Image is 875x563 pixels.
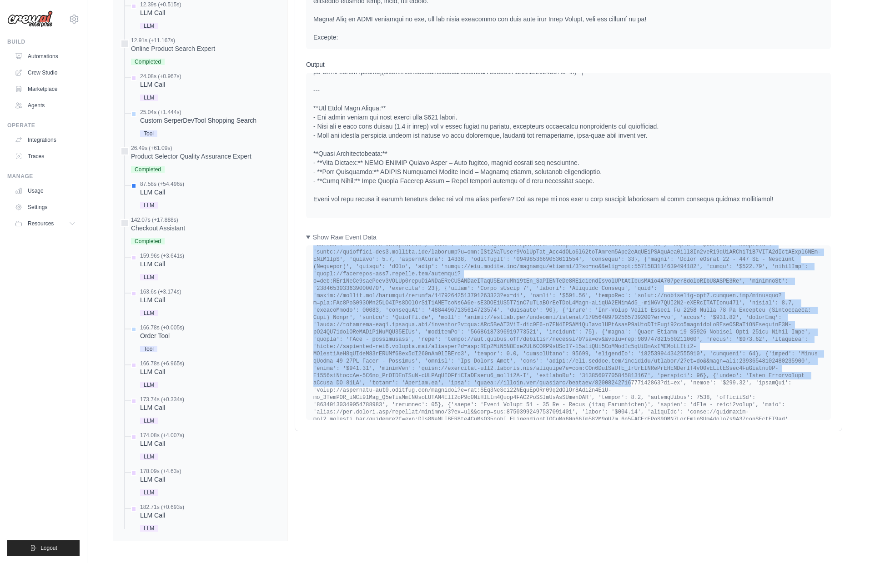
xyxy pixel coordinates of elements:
[11,149,80,164] a: Traces
[140,73,181,80] div: 24.08s (+0.967s)
[131,144,251,152] div: 26.49s (+61.09s)
[140,439,184,448] div: LLM Call
[140,259,184,269] div: LLM Call
[7,38,80,45] div: Build
[140,468,181,475] div: 178.09s (+4.63s)
[140,432,184,439] div: 174.08s (+4.007s)
[140,23,158,29] span: LLM
[7,540,80,556] button: Logout
[140,396,184,403] div: 173.74s (+0.334s)
[40,544,57,552] span: Logout
[830,519,875,563] iframe: Chat Widget
[131,37,215,44] div: 12.91s (+11.167s)
[140,453,158,460] span: LLM
[140,310,158,316] span: LLM
[140,403,184,412] div: LLM Call
[140,180,184,188] div: 87.58s (+54.496s)
[140,202,158,209] span: LLM
[11,65,80,80] a: Crew Studio
[11,49,80,64] a: Automations
[140,324,184,331] div: 166.78s (+0.005s)
[140,367,184,376] div: LLM Call
[140,188,184,197] div: LLM Call
[306,60,831,69] h3: Output
[140,475,181,484] div: LLM Call
[131,224,185,233] div: Checkout Assistant
[140,80,181,89] div: LLM Call
[131,166,165,173] span: Completed
[140,116,256,125] div: Custom SerperDevTool Shopping Search
[306,233,831,242] summary: Show Raw Event Data
[11,82,80,96] a: Marketplace
[140,511,184,520] div: LLM Call
[140,382,158,388] span: LLM
[11,184,80,198] a: Usage
[140,1,181,8] div: 12.39s (+0.515s)
[7,173,80,180] div: Manage
[140,331,184,340] div: Order Tool
[11,200,80,214] a: Settings
[140,295,181,304] div: LLM Call
[11,133,80,147] a: Integrations
[140,274,158,280] span: LLM
[140,95,158,101] span: LLM
[131,216,185,224] div: 142.07s (+17.888s)
[140,109,256,116] div: 25.04s (+1.444s)
[140,346,157,352] span: Tool
[131,238,165,244] span: Completed
[7,10,53,28] img: Logo
[140,288,181,295] div: 163.6s (+3.174s)
[11,98,80,113] a: Agents
[28,220,54,227] span: Resources
[140,489,158,496] span: LLM
[140,525,158,532] span: LLM
[140,252,184,259] div: 159.96s (+3.641s)
[140,8,181,17] div: LLM Call
[7,122,80,129] div: Operate
[140,503,184,511] div: 182.71s (+0.693s)
[140,418,158,424] span: LLM
[131,152,251,161] div: Product Selector Quality Assurance Expert
[131,44,215,53] div: Online Product Search Expert
[140,130,157,137] span: Tool
[11,216,80,231] button: Resources
[140,360,184,367] div: 166.78s (+6.965s)
[131,59,165,65] span: Completed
